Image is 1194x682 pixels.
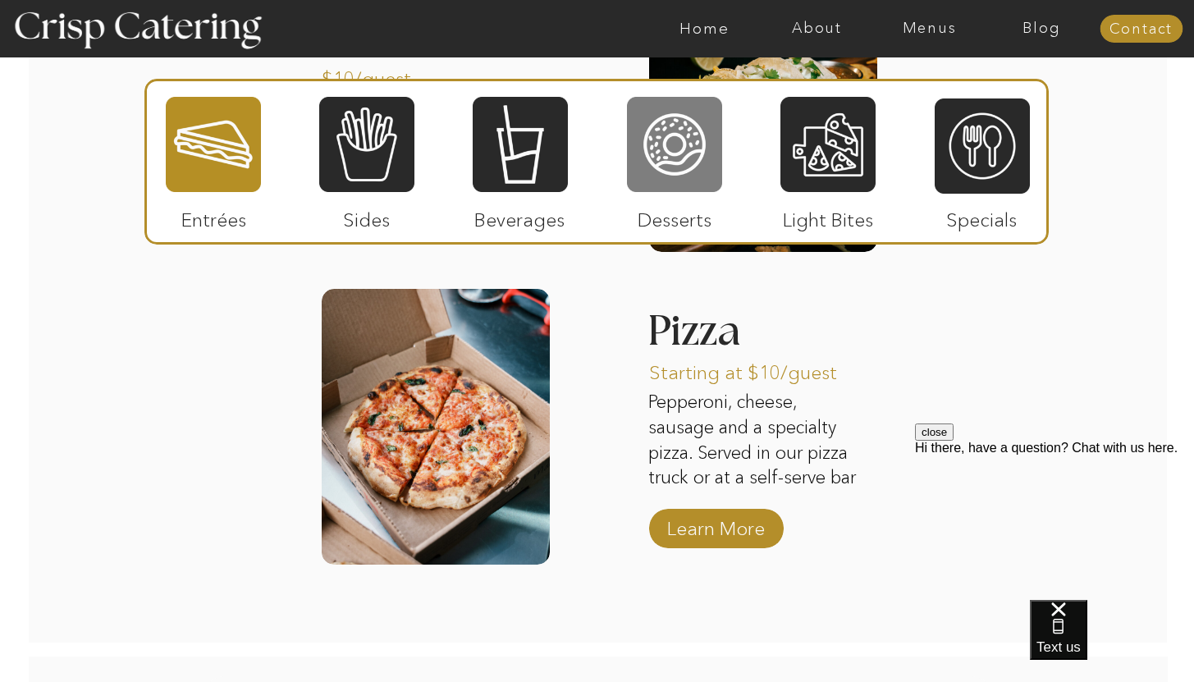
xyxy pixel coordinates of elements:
[312,192,421,240] p: Sides
[648,390,867,491] p: Pepperoni, cheese, sausage and a specialty pizza. Served in our pizza truck or at a self-serve bar
[661,501,771,548] a: Learn More
[915,423,1194,620] iframe: podium webchat widget prompt
[648,21,761,37] a: Home
[761,21,873,37] a: About
[927,192,1036,240] p: Specials
[1100,21,1183,38] a: Contact
[774,192,883,240] p: Light Bites
[647,310,818,358] h3: Pizza
[649,345,867,392] p: Starting at $10/guest
[159,192,268,240] p: Entrées
[986,21,1098,37] a: Blog
[873,21,986,37] a: Menus
[465,192,574,240] p: Beverages
[620,192,730,240] p: Desserts
[322,51,431,98] p: $10/guest
[1030,600,1194,682] iframe: podium webchat widget bubble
